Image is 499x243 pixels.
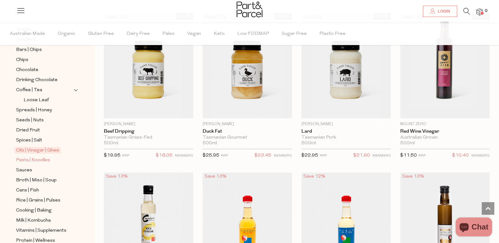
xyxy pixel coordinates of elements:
a: Vitamins | Supplements [16,227,73,235]
span: Pasta | Noodles [16,157,50,164]
a: Spices | Salt [16,136,73,144]
span: Vegan [187,23,201,45]
div: Save 13% [104,172,130,181]
button: Expand/Collapse Coffee | Tea [74,86,78,94]
span: $25.95 [203,153,219,158]
span: Keto [214,23,225,45]
a: Drinking Chocolate [16,76,73,84]
a: Coffee | Tea [16,86,73,94]
span: Dairy Free [126,23,150,45]
span: Bars | Chips [16,46,42,54]
span: Sauces [16,167,32,174]
span: Oils | Vinegar | Ghee [14,147,61,153]
span: $19.95 [104,153,121,158]
a: 0 [476,8,483,15]
a: Cans | Fish [16,186,73,194]
a: Chocolate [16,66,73,74]
a: Broth | Miso | Soup [16,176,73,184]
span: Organic [58,23,75,45]
div: Tasmanian Gourmet [203,135,292,141]
span: Seeds | Nuts [16,117,44,124]
div: Save 13% [203,172,228,181]
p: [PERSON_NAME] [301,121,391,127]
small: RRP [320,154,327,157]
div: Tasmanian Pork [301,135,391,141]
a: Login [423,6,457,17]
span: Cans | Fish [16,187,39,194]
span: $23.45 [255,152,271,160]
span: Dried Fruit [16,127,40,134]
p: Mount Zero [400,121,490,127]
span: Low FODMAP [237,23,269,45]
span: Coffee | Tea [16,86,42,94]
small: RRP [418,154,426,157]
a: Sauces [16,166,73,174]
span: Loose Leaf [24,97,49,104]
a: Lard [301,129,391,134]
span: Gluten Free [88,23,114,45]
p: [PERSON_NAME] [203,121,292,127]
a: Spreads | Honey [16,106,73,114]
small: MEMBERS [471,154,490,157]
div: Tasmanian Grass-Fed [104,135,193,141]
small: MEMBERS [274,154,292,157]
div: Australian Grown [400,135,490,141]
inbox-online-store-chat: Shopify online store chat [454,218,494,238]
span: Chocolate [16,66,38,74]
a: Cooking | Baking [16,207,73,214]
p: [PERSON_NAME] [104,121,193,127]
span: Spices | Salt [16,137,42,144]
span: Chips [16,56,28,64]
a: Duck Fat [203,129,292,134]
img: Beef Dripping [104,13,193,118]
span: 500ml [301,141,316,146]
span: 500ml [104,141,118,146]
span: $21.90 [353,152,370,160]
a: Dried Fruit [16,126,73,134]
span: Cooking | Baking [16,207,52,214]
span: $11.50 [400,153,417,158]
small: RRP [122,154,129,157]
span: Rice | Grains | Pulses [16,197,60,204]
span: Australian Made [10,23,45,45]
span: Milk | Kombucha [16,217,51,224]
span: 0 [483,8,489,14]
span: Broth | Miso | Soup [16,177,57,184]
span: Drinking Chocolate [16,76,58,84]
a: Milk | Kombucha [16,217,73,224]
div: Save 12% [301,172,327,181]
a: Pasta | Noodles [16,156,73,164]
span: Paleo [162,23,175,45]
small: MEMBERS [175,154,193,157]
span: 500ml [400,141,415,146]
a: Oils | Vinegar | Ghee [16,146,73,154]
span: Vitamins | Supplements [16,227,66,235]
span: $18.05 [156,152,172,160]
span: Plastic Free [319,23,345,45]
img: Duck Fat [203,13,292,118]
a: Chips [16,56,73,64]
a: Rice | Grains | Pulses [16,196,73,204]
span: Sugar Free [282,23,307,45]
div: Save 13% [400,172,426,181]
img: Part&Parcel [237,2,262,17]
span: Spreads | Honey [16,107,52,114]
span: Login [436,9,450,14]
a: Seeds | Nuts [16,116,73,124]
span: 500ml [203,141,217,146]
span: $10.40 [452,152,469,160]
span: $22.95 [301,153,318,158]
a: Loose Leaf [24,96,73,104]
a: Beef Dripping [104,129,193,134]
a: Bars | Chips [16,46,73,54]
a: Red Wine Vinegar [400,129,490,134]
img: Lard [301,13,391,118]
small: MEMBERS [373,154,391,157]
img: Red Wine Vinegar [400,13,490,118]
small: RRP [221,154,228,157]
